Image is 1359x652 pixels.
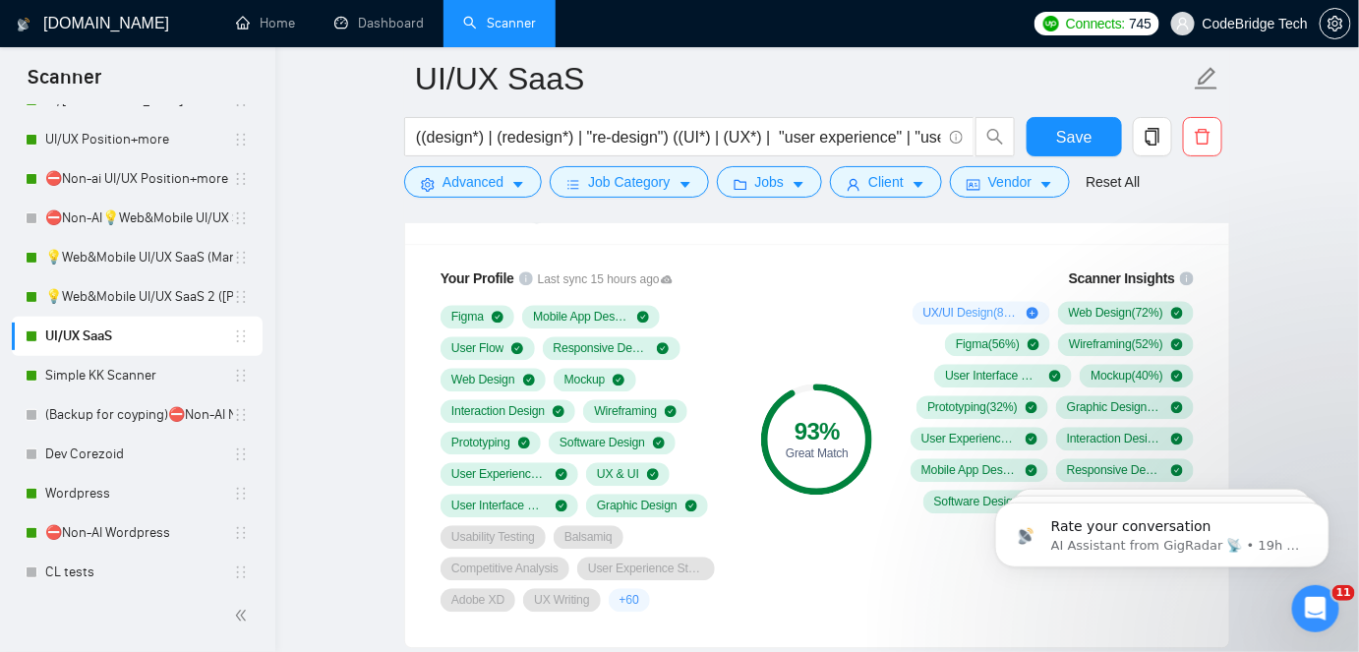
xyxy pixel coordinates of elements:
[1027,307,1038,319] span: plus-circle
[1129,13,1151,34] span: 745
[554,340,650,356] span: Responsive Design
[12,395,263,435] li: (Backup for coyping)⛔Non-AI New! UI UX DESIGN GENERAL
[868,171,904,193] span: Client
[1180,271,1194,285] span: info-circle
[463,15,536,31] a: searchScanner
[556,500,567,511] span: check-circle
[233,407,249,423] span: holder
[613,374,624,385] span: check-circle
[1184,128,1221,146] span: delete
[566,177,580,192] span: bars
[45,120,233,159] a: UI/UX Position+more
[1171,338,1183,350] span: check-circle
[1056,125,1092,149] span: Save
[233,564,249,580] span: holder
[12,120,263,159] li: UI/UX Position+more
[1028,338,1039,350] span: check-circle
[1176,17,1190,30] span: user
[1066,13,1125,34] span: Connects:
[755,171,785,193] span: Jobs
[45,317,233,356] a: UI/UX SaaS
[594,403,657,419] span: Wireframing
[1086,171,1140,193] a: Reset All
[12,435,263,474] li: Dev Corezoid
[421,177,435,192] span: setting
[233,486,249,502] span: holder
[1171,370,1183,382] span: check-circle
[519,271,533,285] span: info-circle
[1321,16,1350,31] span: setting
[236,15,295,31] a: homeHome
[233,525,249,541] span: holder
[588,171,670,193] span: Job Category
[17,9,30,40] img: logo
[1320,16,1351,31] a: setting
[45,277,233,317] a: 💡Web&Mobile UI/UX SaaS 2 ([PERSON_NAME])
[12,199,263,238] li: ⛔Non-AI💡Web&Mobile UI/UX SaaS (Mariia)
[1171,433,1183,445] span: check-circle
[451,592,504,608] span: Adobe XD
[451,466,548,482] span: User Experience Design
[511,342,523,354] span: check-circle
[233,210,249,226] span: holder
[1069,336,1163,352] span: Wireframing ( 52 %)
[553,405,564,417] span: check-circle
[1067,431,1163,446] span: Interaction Design ( 20 %)
[934,494,1031,509] span: Software Design ( 16 %)
[12,238,263,277] li: 💡Web&Mobile UI/UX SaaS (Mariia)
[792,177,805,192] span: caret-down
[1067,399,1163,415] span: Graphic Design ( 28 %)
[404,166,542,198] button: settingAdvancedcaret-down
[564,529,613,545] span: Balsamiq
[665,405,677,417] span: check-circle
[966,461,1359,599] iframe: Intercom notifications message
[518,437,530,448] span: check-circle
[1069,271,1175,285] span: Scanner Insights
[1171,307,1183,319] span: check-circle
[534,592,589,608] span: UX Writing
[1292,585,1339,632] iframe: Intercom live chat
[1043,16,1059,31] img: upwork-logo.png
[679,177,692,192] span: caret-down
[923,305,1020,321] span: UX/UI Design ( 88 %)
[588,561,704,576] span: User Experience Strategy
[45,474,233,513] a: Wordpress
[12,159,263,199] li: ⛔Non-ai UI/UX Position+more
[945,368,1041,384] span: User Interface Design ( 44 %)
[1049,370,1061,382] span: check-circle
[620,592,639,608] span: + 60
[1183,117,1222,156] button: delete
[1134,128,1171,146] span: copy
[1027,117,1122,156] button: Save
[761,447,872,459] div: Great Match
[233,132,249,148] span: holder
[1039,177,1053,192] span: caret-down
[533,309,629,325] span: Mobile App Design
[443,171,503,193] span: Advanced
[597,498,678,513] span: Graphic Design
[830,166,942,198] button: userClientcaret-down
[560,435,645,450] span: Software Design
[647,468,659,480] span: check-circle
[45,159,233,199] a: ⛔Non-ai UI/UX Position+more
[597,466,639,482] span: UX & UI
[451,403,545,419] span: Interaction Design
[1332,585,1355,601] span: 11
[1194,66,1219,91] span: edit
[564,372,606,387] span: Mockup
[451,372,515,387] span: Web Design
[1026,401,1037,413] span: check-circle
[334,15,424,31] a: dashboardDashboard
[921,462,1018,478] span: Mobile App Design ( 20 %)
[988,171,1032,193] span: Vendor
[1133,117,1172,156] button: copy
[912,177,925,192] span: caret-down
[1320,8,1351,39] button: setting
[12,356,263,395] li: Simple KK Scanner
[233,328,249,344] span: holder
[233,289,249,305] span: holder
[523,374,535,385] span: check-circle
